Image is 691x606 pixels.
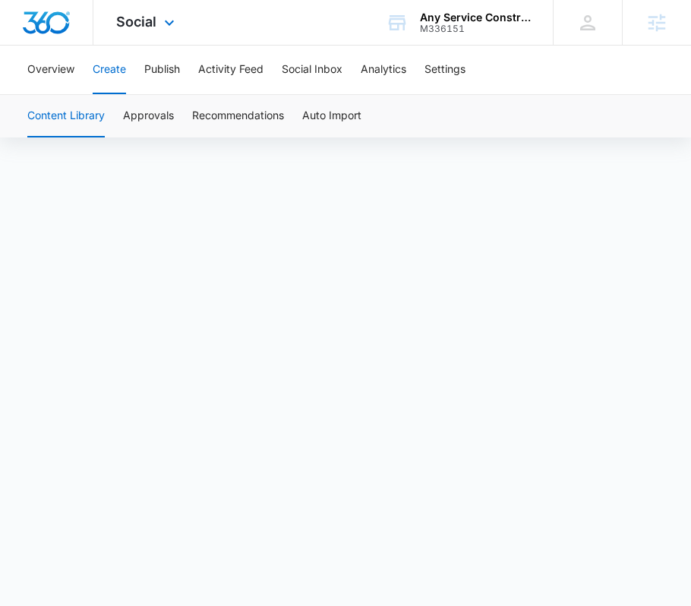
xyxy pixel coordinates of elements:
[116,14,156,30] span: Social
[24,39,36,52] img: website_grey.svg
[361,46,406,94] button: Analytics
[144,46,180,94] button: Publish
[192,95,284,137] button: Recommendations
[168,90,256,99] div: Keywords by Traffic
[41,88,53,100] img: tab_domain_overview_orange.svg
[123,95,174,137] button: Approvals
[282,46,342,94] button: Social Inbox
[39,39,167,52] div: Domain: [DOMAIN_NAME]
[27,46,74,94] button: Overview
[24,24,36,36] img: logo_orange.svg
[58,90,136,99] div: Domain Overview
[151,88,163,100] img: tab_keywords_by_traffic_grey.svg
[424,46,465,94] button: Settings
[93,46,126,94] button: Create
[420,11,531,24] div: account name
[27,95,105,137] button: Content Library
[420,24,531,34] div: account id
[198,46,263,94] button: Activity Feed
[302,95,361,137] button: Auto Import
[43,24,74,36] div: v 4.0.25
